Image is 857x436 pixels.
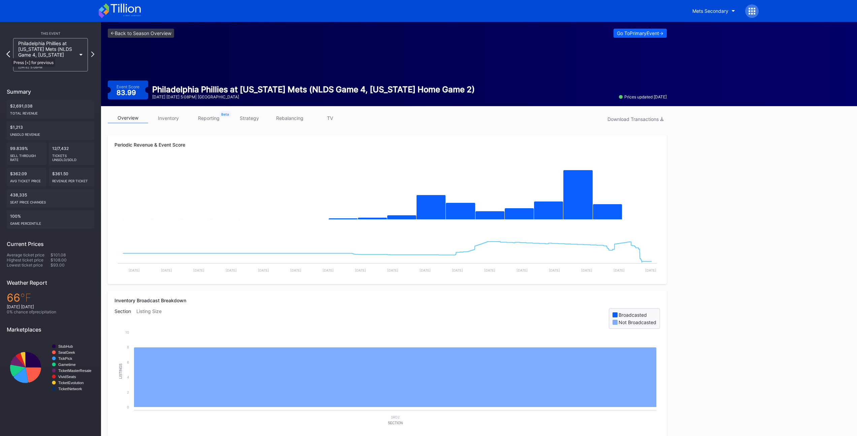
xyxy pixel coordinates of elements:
[7,31,94,35] div: This Event
[161,268,172,272] text: [DATE]
[7,100,94,119] div: $2,691,038
[10,219,91,225] div: Game percentile
[229,113,269,123] a: strategy
[7,257,51,262] div: Highest ticket price
[7,210,94,229] div: 100%
[10,197,91,204] div: seat price changes
[117,84,139,89] div: Event Score
[7,279,94,286] div: Weather Report
[127,405,129,409] text: 0
[517,268,528,272] text: [DATE]
[58,356,72,361] text: TickPick
[323,268,334,272] text: [DATE]
[692,8,728,14] div: Mets Secondary
[420,268,431,272] text: [DATE]
[7,88,94,95] div: Summary
[114,329,660,430] svg: Chart title
[619,312,647,318] div: Broadcasted
[18,40,76,69] div: Philadelphia Phillies at [US_STATE] Mets (NLDS Game 4, [US_STATE] Home Game 2)
[58,381,84,385] text: TicketEvolution
[117,89,138,96] div: 83.99
[129,268,140,272] text: [DATE]
[7,304,94,309] div: [DATE] [DATE]
[125,330,129,334] text: 10
[114,227,660,277] svg: Chart title
[58,387,82,391] text: TicketNetwork
[581,268,592,272] text: [DATE]
[7,309,94,314] div: 0 % chance of precipitation
[7,338,94,397] svg: Chart title
[619,319,656,325] div: Not Broadcasted
[614,268,625,272] text: [DATE]
[152,85,475,94] div: Philadelphia Phillies at [US_STATE] Mets (NLDS Game 4, [US_STATE] Home Game 2)
[484,268,495,272] text: [DATE]
[58,363,76,367] text: Gametime
[58,369,91,373] text: TicketMasterResale
[114,159,660,227] svg: Chart title
[10,108,91,115] div: Total Revenue
[7,121,94,140] div: $1,213
[226,268,237,272] text: [DATE]
[452,268,463,272] text: [DATE]
[20,291,31,304] span: ℉
[7,262,51,268] div: Lowest ticket price
[290,268,301,272] text: [DATE]
[10,176,43,183] div: Avg ticket price
[127,360,129,364] text: 6
[10,130,91,136] div: Unsold Revenue
[114,142,660,148] div: Periodic Revenue & Event Score
[152,94,475,99] div: [DATE] [DATE] 5:08PM | [GEOGRAPHIC_DATA]
[687,5,740,17] button: Mets Secondary
[49,168,95,186] div: $361.50
[52,151,91,162] div: Tickets Unsold/Sold
[391,415,400,419] text: SRO2
[189,113,229,123] a: reporting
[614,29,667,38] button: Go ToPrimaryEvent->
[148,113,189,123] a: inventory
[7,168,46,186] div: $362.09
[51,252,94,257] div: $101.08
[7,326,94,333] div: Marketplaces
[258,268,269,272] text: [DATE]
[127,390,129,394] text: 2
[108,113,148,123] a: overview
[549,268,560,272] text: [DATE]
[10,151,43,162] div: Sell Through Rate
[269,113,310,123] a: rebalancing
[387,268,398,272] text: [DATE]
[108,29,174,38] a: <-Back to Season Overview
[127,345,129,349] text: 8
[7,241,94,247] div: Current Prices
[604,115,667,124] button: Download Transactions
[58,350,75,354] text: SeatGeek
[619,94,667,99] div: Prices updated [DATE]
[119,363,123,379] text: Listings
[607,116,663,122] div: Download Transactions
[7,291,94,304] div: 66
[127,375,129,379] text: 4
[58,344,73,348] text: StubHub
[52,176,91,183] div: Revenue per ticket
[49,143,95,165] div: 12/7,432
[136,308,167,329] div: Listing Size
[51,262,94,268] div: $93.00
[193,268,204,272] text: [DATE]
[617,30,663,36] div: Go To Primary Event ->
[114,308,136,329] div: Section
[645,268,656,272] text: [DATE]
[58,375,76,379] text: VividSeats
[18,65,76,69] div: [DATE] 5:08PM
[355,268,366,272] text: [DATE]
[51,257,94,262] div: $108.00
[7,189,94,208] div: 438,335
[388,421,403,425] text: Section
[7,143,46,165] div: 99.839%
[7,252,51,257] div: Average ticket price
[310,113,350,123] a: TV
[114,298,660,303] div: Inventory Broadcast Breakdown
